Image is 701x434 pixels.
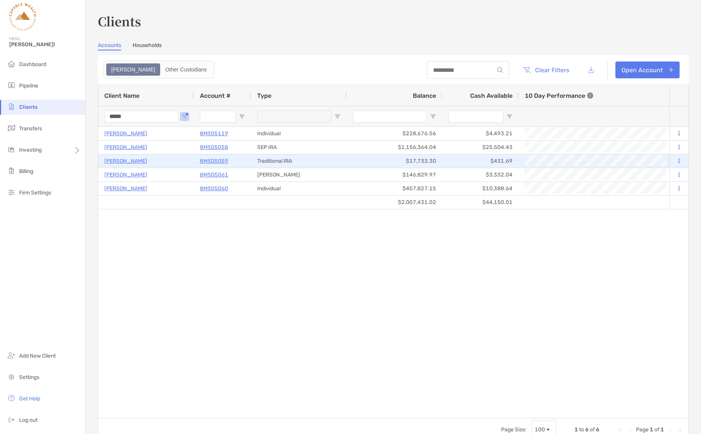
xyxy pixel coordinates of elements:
input: Client Name Filter Input [104,110,178,123]
span: [PERSON_NAME]! [9,41,81,48]
span: 1 [650,426,653,433]
a: Open Account [615,62,680,78]
button: Open Filter Menu [506,113,513,120]
span: Investing [19,147,42,153]
img: clients icon [7,102,16,111]
span: Firm Settings [19,189,51,196]
div: Other Custodians [161,64,211,75]
div: [PERSON_NAME] [251,168,347,181]
a: Households [133,42,162,50]
div: Individual [251,182,347,195]
div: Previous Page [627,427,633,433]
span: 6 [596,426,599,433]
span: Account # [200,92,230,99]
div: $10,388.64 [442,182,519,195]
div: $2,007,431.02 [347,196,442,209]
input: Account # Filter Input [200,110,236,123]
div: Traditional IRA [251,154,347,168]
button: Open Filter Menu [239,113,245,120]
button: Clear Filters [517,62,575,78]
img: settings icon [7,372,16,381]
img: investing icon [7,145,16,154]
div: $44,150.01 [442,196,519,209]
h3: Clients [98,12,689,30]
span: Pipeline [19,83,38,89]
div: $228,676.56 [347,127,442,140]
a: 8MS05058 [200,143,228,152]
img: Zoe Logo [9,3,36,31]
a: 8MS05061 [200,170,228,180]
img: get-help icon [7,394,16,403]
span: 1 [660,426,664,433]
div: Last Page [676,427,682,433]
div: $4,493.21 [442,127,519,140]
span: of [654,426,659,433]
span: Clients [19,104,37,110]
a: 8MS05059 [200,156,228,166]
a: Accounts [98,42,121,50]
span: Transfers [19,125,42,132]
img: pipeline icon [7,81,16,90]
input: Balance Filter Input [353,110,427,123]
div: $146,829.97 [347,168,442,181]
img: transfers icon [7,123,16,133]
div: $457,827.15 [347,182,442,195]
div: $25,504.43 [442,141,519,154]
span: Page [636,426,649,433]
button: Open Filter Menu [430,113,436,120]
img: input icon [497,67,503,73]
span: Client Name [104,92,140,99]
div: Next Page [667,427,673,433]
span: Add New Client [19,353,56,359]
div: SEP IRA [251,141,347,154]
a: 8MS05060 [200,184,228,193]
div: $1,156,364.04 [347,141,442,154]
img: billing icon [7,166,16,175]
a: [PERSON_NAME] [104,129,147,138]
span: Balance [413,92,436,99]
a: [PERSON_NAME] [104,143,147,152]
img: dashboard icon [7,59,16,68]
span: Log out [19,417,37,423]
div: $3,332.04 [442,168,519,181]
button: Open Filter Menu [182,113,188,120]
input: Cash Available Filter Input [448,110,503,123]
div: Individual [251,127,347,140]
button: Open Filter Menu [334,113,341,120]
span: Get Help [19,395,40,402]
span: Type [257,92,271,99]
div: segmented control [104,61,214,78]
span: Settings [19,374,39,381]
span: of [590,426,595,433]
div: Page Size: [501,426,527,433]
span: Dashboard [19,61,46,68]
div: 10 Day Performance [525,85,593,106]
img: logout icon [7,415,16,424]
img: add_new_client icon [7,351,16,360]
div: 100 [535,426,545,433]
div: $431.69 [442,154,519,168]
span: 1 [574,426,578,433]
a: [PERSON_NAME] [104,156,147,166]
a: [PERSON_NAME] [104,184,147,193]
span: Cash Available [470,92,513,99]
div: First Page [618,427,624,433]
span: 6 [585,426,589,433]
a: [PERSON_NAME] [104,170,147,180]
span: to [579,426,584,433]
a: 8MS05119 [200,129,228,138]
span: Billing [19,168,33,175]
div: Zoe [107,64,159,75]
img: firm-settings icon [7,188,16,197]
div: $17,733.30 [347,154,442,168]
